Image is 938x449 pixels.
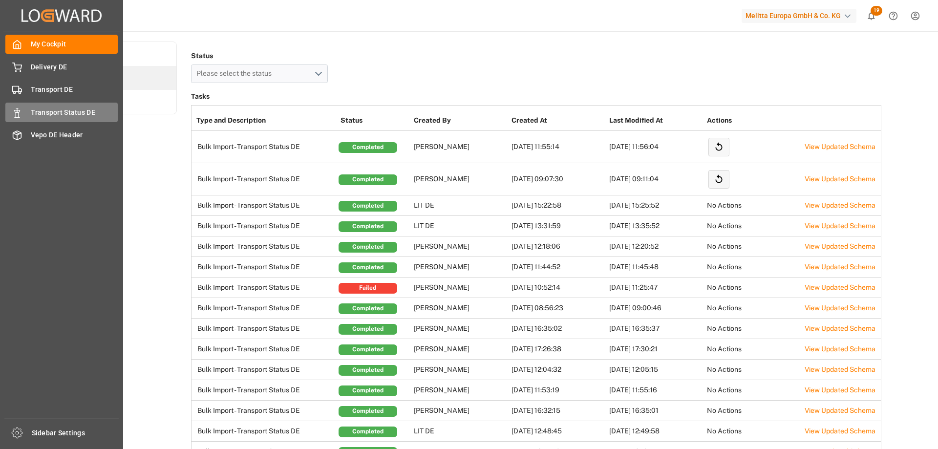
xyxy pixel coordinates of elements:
[509,236,607,257] td: [DATE] 12:18:06
[411,298,509,319] td: [PERSON_NAME]
[607,163,704,195] td: [DATE] 09:11:04
[411,110,509,131] th: Created By
[192,257,338,278] td: Bulk Import - Transport Status DE
[607,298,704,319] td: [DATE] 09:00:46
[707,304,742,312] span: No Actions
[31,62,118,72] span: Delivery DE
[411,401,509,421] td: [PERSON_NAME]
[607,421,704,442] td: [DATE] 12:49:58
[339,385,397,396] div: Completed
[882,5,904,27] button: Help Center
[192,319,338,339] td: Bulk Import - Transport Status DE
[707,201,742,209] span: No Actions
[805,175,875,183] a: View Updated Schema
[411,216,509,236] td: LIT DE
[31,39,118,49] span: My Cockpit
[339,324,397,335] div: Completed
[339,365,397,376] div: Completed
[339,174,397,185] div: Completed
[707,406,742,414] span: No Actions
[742,9,856,23] div: Melitta Europa GmbH & Co. KG
[509,278,607,298] td: [DATE] 10:52:14
[805,143,875,150] a: View Updated Schema
[707,345,742,353] span: No Actions
[191,64,328,83] button: open menu
[509,216,607,236] td: [DATE] 13:31:59
[509,163,607,195] td: [DATE] 09:07:30
[607,131,704,163] td: [DATE] 11:56:04
[805,201,875,209] a: View Updated Schema
[192,380,338,401] td: Bulk Import - Transport Status DE
[411,278,509,298] td: [PERSON_NAME]
[339,406,397,417] div: Completed
[607,236,704,257] td: [DATE] 12:20:52
[607,380,704,401] td: [DATE] 11:55:16
[192,421,338,442] td: Bulk Import - Transport Status DE
[805,427,875,435] a: View Updated Schema
[5,80,118,99] a: Transport DE
[707,263,742,271] span: No Actions
[707,365,742,373] span: No Actions
[339,242,397,253] div: Completed
[31,130,118,140] span: Vepo DE Header
[196,69,277,77] span: Please select the status
[339,303,397,314] div: Completed
[509,110,607,131] th: Created At
[707,427,742,435] span: No Actions
[707,324,742,332] span: No Actions
[31,85,118,95] span: Transport DE
[192,401,338,421] td: Bulk Import - Transport Status DE
[509,360,607,380] td: [DATE] 12:04:32
[192,339,338,360] td: Bulk Import - Transport Status DE
[32,428,119,438] span: Sidebar Settings
[805,263,875,271] a: View Updated Schema
[5,103,118,122] a: Transport Status DE
[411,131,509,163] td: [PERSON_NAME]
[192,110,338,131] th: Type and Description
[607,401,704,421] td: [DATE] 16:35:01
[805,345,875,353] a: View Updated Schema
[607,319,704,339] td: [DATE] 16:35:37
[607,278,704,298] td: [DATE] 11:25:47
[192,298,338,319] td: Bulk Import - Transport Status DE
[192,278,338,298] td: Bulk Import - Transport Status DE
[192,216,338,236] td: Bulk Import - Transport Status DE
[707,386,742,394] span: No Actions
[339,262,397,273] div: Completed
[607,257,704,278] td: [DATE] 11:45:48
[805,386,875,394] a: View Updated Schema
[5,35,118,54] a: My Cockpit
[509,195,607,216] td: [DATE] 15:22:58
[411,319,509,339] td: [PERSON_NAME]
[607,216,704,236] td: [DATE] 13:35:52
[411,195,509,216] td: LIT DE
[411,380,509,401] td: [PERSON_NAME]
[31,107,118,118] span: Transport Status DE
[509,339,607,360] td: [DATE] 17:26:38
[607,110,704,131] th: Last Modified At
[5,57,118,76] a: Delivery DE
[805,304,875,312] a: View Updated Schema
[509,380,607,401] td: [DATE] 11:53:19
[411,257,509,278] td: [PERSON_NAME]
[707,283,742,291] span: No Actions
[411,360,509,380] td: [PERSON_NAME]
[411,236,509,257] td: [PERSON_NAME]
[509,298,607,319] td: [DATE] 08:56:23
[339,427,397,437] div: Completed
[339,344,397,355] div: Completed
[707,222,742,230] span: No Actions
[871,6,882,16] span: 19
[192,236,338,257] td: Bulk Import - Transport Status DE
[707,242,742,250] span: No Actions
[339,201,397,212] div: Completed
[607,360,704,380] td: [DATE] 12:05:15
[704,110,802,131] th: Actions
[411,339,509,360] td: [PERSON_NAME]
[742,6,860,25] button: Melitta Europa GmbH & Co. KG
[805,365,875,373] a: View Updated Schema
[509,257,607,278] td: [DATE] 11:44:52
[338,110,411,131] th: Status
[509,319,607,339] td: [DATE] 16:35:02
[191,49,328,63] h4: Status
